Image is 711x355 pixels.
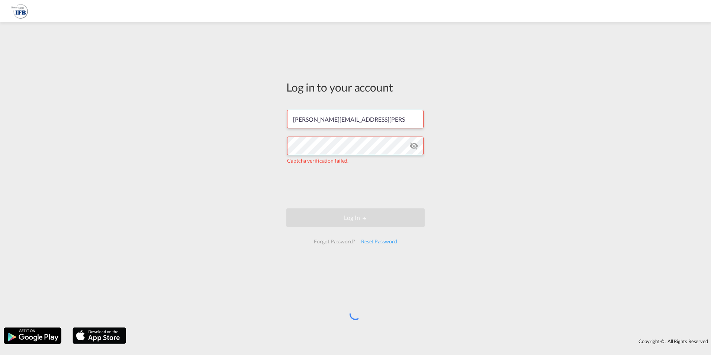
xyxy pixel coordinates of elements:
[287,157,348,164] span: Captcha verification failed.
[311,235,358,248] div: Forgot Password?
[286,208,425,227] button: LOGIN
[130,335,711,348] div: Copyright © . All Rights Reserved
[358,235,400,248] div: Reset Password
[287,110,424,128] input: Enter email/phone number
[11,3,28,20] img: b628ab10256c11eeb52753acbc15d091.png
[3,327,62,345] img: google.png
[286,79,425,95] div: Log in to your account
[299,172,412,201] iframe: reCAPTCHA
[409,141,418,150] md-icon: icon-eye-off
[72,327,127,345] img: apple.png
